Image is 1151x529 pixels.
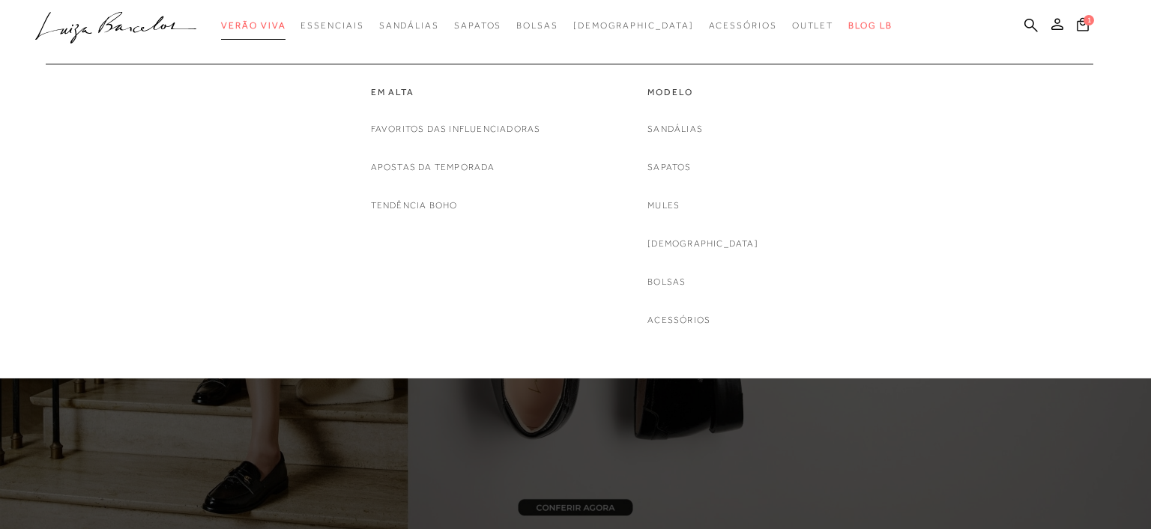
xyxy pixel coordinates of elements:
[848,20,892,31] span: BLOG LB
[792,12,834,40] a: categoryNavScreenReaderText
[1084,15,1094,25] span: 1
[371,198,458,214] a: noSubCategoriesText
[300,12,363,40] a: categoryNavScreenReaderText
[709,20,777,31] span: Acessórios
[371,86,541,99] a: categoryNavScreenReaderText
[1072,16,1093,37] button: 1
[221,12,286,40] a: categoryNavScreenReaderText
[454,12,501,40] a: categoryNavScreenReaderText
[516,12,558,40] a: categoryNavScreenReaderText
[379,20,439,31] span: Sandálias
[848,12,892,40] a: BLOG LB
[221,20,286,31] span: Verão Viva
[647,198,680,214] a: noSubCategoriesText
[454,20,501,31] span: Sapatos
[379,12,439,40] a: categoryNavScreenReaderText
[792,20,834,31] span: Outlet
[647,274,686,290] a: noSubCategoriesText
[516,20,558,31] span: Bolsas
[647,160,691,175] a: noSubCategoriesText
[371,121,541,137] a: noSubCategoriesText
[647,121,703,137] a: noSubCategoriesText
[573,20,694,31] span: [DEMOGRAPHIC_DATA]
[300,20,363,31] span: Essenciais
[647,312,710,328] a: noSubCategoriesText
[371,160,495,175] a: noSubCategoriesText
[573,12,694,40] a: noSubCategoriesText
[709,12,777,40] a: categoryNavScreenReaderText
[647,86,758,99] a: categoryNavScreenReaderText
[647,236,758,252] a: noSubCategoriesText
